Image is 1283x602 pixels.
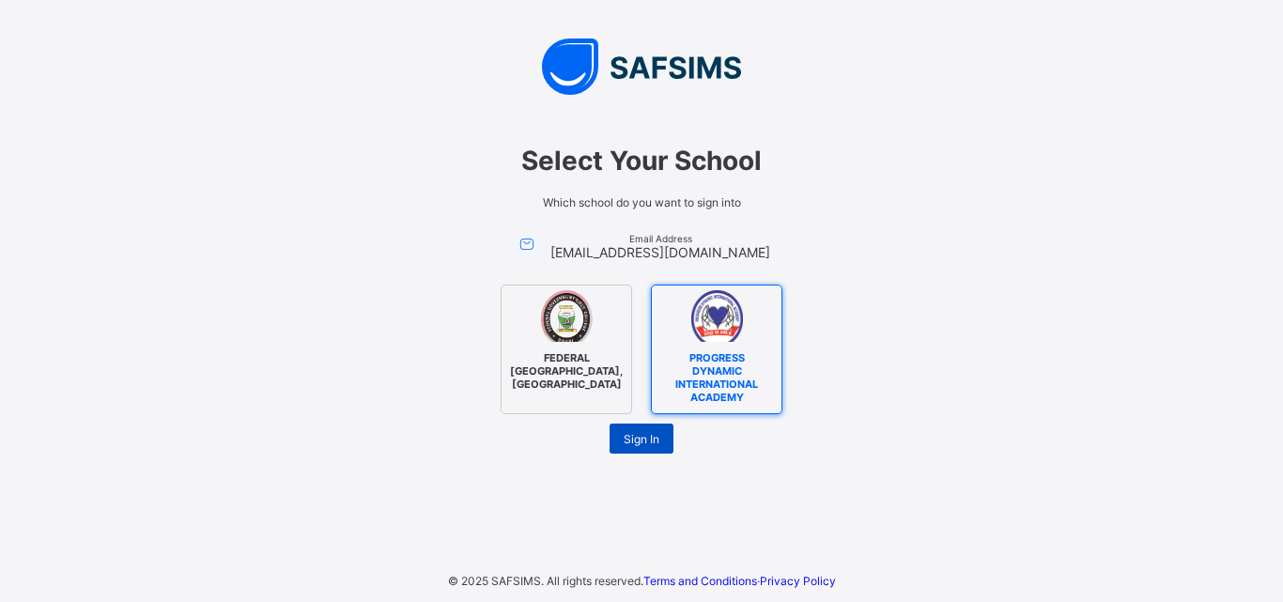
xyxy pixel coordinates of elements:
img: PROGRESS DYNAMIC INTERNATIONAL ACADEMY [691,290,743,342]
span: PROGRESS DYNAMIC INTERNATIONAL ACADEMY [659,347,774,409]
span: [EMAIL_ADDRESS][DOMAIN_NAME] [550,244,770,260]
span: · [643,574,836,588]
a: Terms and Conditions [643,574,757,588]
img: SAFSIMS Logo [360,39,923,95]
span: © 2025 SAFSIMS. All rights reserved. [448,574,643,588]
span: FEDERAL [GEOGRAPHIC_DATA], [GEOGRAPHIC_DATA] [505,347,627,395]
span: Select Your School [379,145,904,177]
img: FEDERAL GOVERNMENT GIRLS` COLLEGE, BWARI [541,290,593,342]
a: Privacy Policy [760,574,836,588]
span: Which school do you want to sign into [379,195,904,209]
span: Email Address [550,233,770,244]
span: Sign In [624,432,659,446]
